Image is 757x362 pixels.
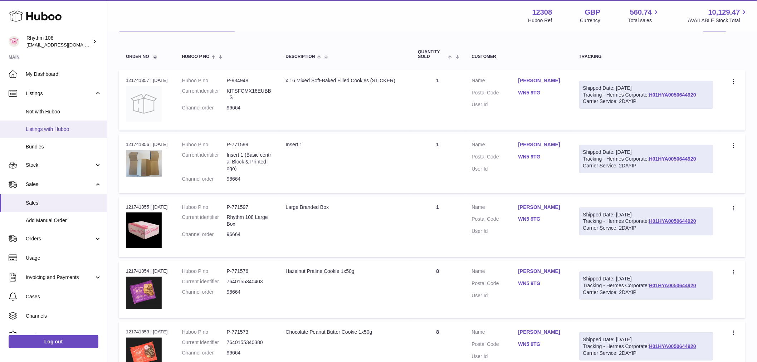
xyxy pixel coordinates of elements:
dt: Current identifier [182,278,227,285]
dd: 7640155340403 [227,278,272,285]
dd: P-771599 [227,141,272,148]
img: internalAdmin-12308@internal.huboo.com [9,36,19,47]
div: 121741356 | [DATE] [126,141,168,148]
dt: Channel order [182,176,227,182]
dt: Current identifier [182,152,227,172]
div: Chocolate Peanut Butter Cookie 1x50g [286,329,404,336]
a: WN5 9TG [518,89,565,96]
span: Bundles [26,143,102,150]
div: Rhythm 108 [26,35,91,48]
dd: 96664 [227,289,272,295]
div: Carrier Service: 2DAYIP [583,98,709,105]
dd: P-771597 [227,204,272,211]
td: 1 [411,134,465,193]
div: Insert 1 [286,141,404,148]
dd: P-771576 [227,268,272,275]
span: Usage [26,255,102,261]
div: Tracking - Hermes Corporate: [579,81,713,109]
dd: P-771573 [227,329,272,336]
span: Sales [26,200,102,206]
div: 121741357 | [DATE] [126,77,168,84]
span: 10,129.47 [708,8,740,17]
dd: 96664 [227,349,272,356]
dt: User Id [472,166,518,172]
dt: Channel order [182,231,227,238]
span: Add Manual Order [26,217,102,224]
div: Tracking - Hermes Corporate: [579,271,713,300]
span: Quantity Sold [418,50,446,59]
dt: Channel order [182,104,227,111]
img: 123081684744870.jpg [126,212,162,248]
a: H01HYA0050644920 [649,343,696,349]
a: 560.74 Total sales [628,8,660,24]
dt: Current identifier [182,214,227,228]
div: Currency [580,17,601,24]
dd: Rhythm 108 Large Box [227,214,272,228]
div: Shipped Date: [DATE] [583,85,709,92]
dt: Huboo P no [182,329,227,336]
span: Channels [26,313,102,319]
dt: Postal Code [472,280,518,289]
a: 10,129.47 AVAILABLE Stock Total [688,8,748,24]
div: Large Branded Box [286,204,404,211]
a: [PERSON_NAME] [518,204,565,211]
div: x 16 Mixed Soft-Baked Filled Cookies (STICKER) [286,77,404,84]
div: Shipped Date: [DATE] [583,336,709,343]
a: WN5 9TG [518,280,565,287]
dd: Insert 1 (Basic central Block & Printed logo) [227,152,272,172]
dd: KITSFCMX16EUBB_S [227,88,272,101]
span: Listings with Huboo [26,126,102,133]
div: 121741355 | [DATE] [126,204,168,210]
div: Shipped Date: [DATE] [583,149,709,156]
td: 1 [411,70,465,131]
span: Total sales [628,17,660,24]
img: no-photo.jpg [126,86,162,122]
strong: GBP [585,8,600,17]
div: Shipped Date: [DATE] [583,211,709,218]
a: WN5 9TG [518,153,565,160]
img: 123081684746041.JPG [126,277,162,309]
dd: 96664 [227,231,272,238]
span: Sales [26,181,94,188]
dt: Name [472,204,518,212]
span: Settings [26,332,102,339]
span: My Dashboard [26,71,102,78]
dd: 96664 [227,104,272,111]
dt: Postal Code [472,341,518,349]
dt: Channel order [182,289,227,295]
span: Listings [26,90,94,97]
dt: Postal Code [472,153,518,162]
dt: Postal Code [472,216,518,224]
dt: Name [472,329,518,337]
a: [PERSON_NAME] [518,141,565,148]
div: Shipped Date: [DATE] [583,275,709,282]
dt: User Id [472,228,518,235]
a: WN5 9TG [518,216,565,222]
div: Carrier Service: 2DAYIP [583,350,709,357]
span: Description [286,54,315,59]
span: 560.74 [630,8,652,17]
a: H01HYA0050644920 [649,283,696,288]
a: Log out [9,335,98,348]
dt: Current identifier [182,88,227,101]
span: Huboo P no [182,54,210,59]
dt: Huboo P no [182,204,227,211]
div: 121741353 | [DATE] [126,329,168,335]
div: Hazelnut Praline Cookie 1x50g [286,268,404,275]
dd: 96664 [227,176,272,182]
dt: Huboo P no [182,77,227,84]
span: Orders [26,235,94,242]
dt: Huboo P no [182,268,227,275]
div: Tracking [579,54,713,59]
dt: User Id [472,101,518,108]
dt: Name [472,268,518,277]
div: Huboo Ref [528,17,552,24]
span: Order No [126,54,149,59]
span: Not with Huboo [26,108,102,115]
strong: 12308 [532,8,552,17]
span: AVAILABLE Stock Total [688,17,748,24]
td: 8 [411,261,465,318]
dt: Name [472,141,518,150]
dt: Huboo P no [182,141,227,148]
div: Tracking - Hermes Corporate: [579,207,713,236]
